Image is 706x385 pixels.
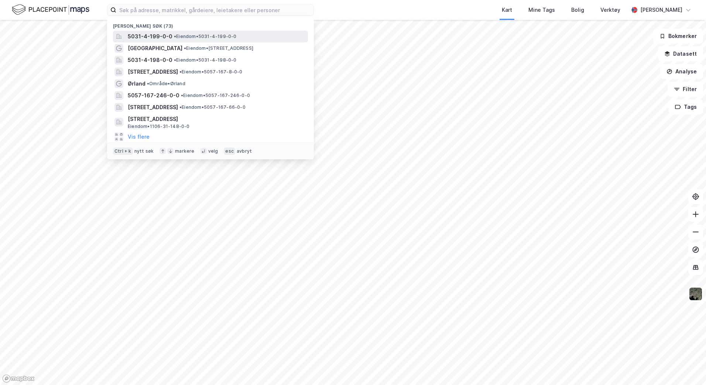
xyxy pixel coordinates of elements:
[528,6,555,14] div: Mine Tags
[174,34,176,39] span: •
[669,100,703,114] button: Tags
[128,124,190,129] span: Eiendom • 1106-31-148-0-0
[147,81,185,87] span: Område • Ørland
[600,6,620,14] div: Verktøy
[208,148,218,154] div: velg
[224,148,235,155] div: esc
[128,32,172,41] span: 5031-4-199-0-0
[237,148,252,154] div: avbryt
[107,17,314,31] div: [PERSON_NAME] søk (73)
[128,79,145,88] span: Ørland
[174,34,237,39] span: Eiendom • 5031-4-199-0-0
[179,69,243,75] span: Eiendom • 5057-167-8-0-0
[179,104,182,110] span: •
[669,350,706,385] div: Kontrollprogram for chat
[181,93,183,98] span: •
[174,57,176,63] span: •
[179,69,182,74] span: •
[179,104,246,110] span: Eiendom • 5057-167-66-0-0
[658,46,703,61] button: Datasett
[502,6,512,14] div: Kart
[116,4,313,15] input: Søk på adresse, matrikkel, gårdeiere, leietakere eller personer
[128,67,178,76] span: [STREET_ADDRESS]
[689,287,703,301] img: 9k=
[668,82,703,97] button: Filter
[181,93,250,98] span: Eiendom • 5057-167-246-0-0
[12,3,89,16] img: logo.f888ab2527a4732fd821a326f86c7f29.svg
[174,57,237,63] span: Eiendom • 5031-4-198-0-0
[128,56,172,65] span: 5031-4-198-0-0
[175,148,194,154] div: markere
[147,81,149,86] span: •
[184,45,253,51] span: Eiendom • [STREET_ADDRESS]
[669,350,706,385] iframe: Chat Widget
[113,148,133,155] div: Ctrl + k
[128,91,179,100] span: 5057-167-246-0-0
[128,132,150,141] button: Vis flere
[2,374,35,383] a: Mapbox homepage
[128,115,305,124] span: [STREET_ADDRESS]
[128,103,178,112] span: [STREET_ADDRESS]
[128,44,182,53] span: [GEOGRAPHIC_DATA]
[184,45,186,51] span: •
[660,64,703,79] button: Analyse
[640,6,682,14] div: [PERSON_NAME]
[571,6,584,14] div: Bolig
[653,29,703,44] button: Bokmerker
[134,148,154,154] div: nytt søk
